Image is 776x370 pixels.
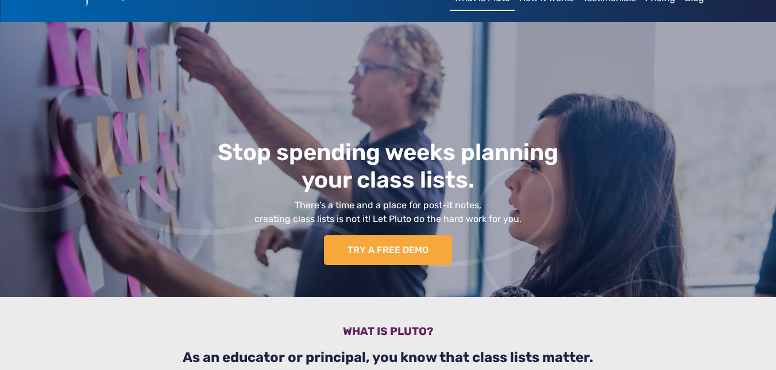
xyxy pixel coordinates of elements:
[75,325,702,342] h3: What is pluto?
[183,349,593,365] b: As an educator or principal, you know that class lists matter.
[117,198,660,226] p: There’s a time and a place for post-it notes, creating class lists is not it! Let Pluto do the ha...
[117,139,660,194] h1: Stop spending weeks planning your class lists.
[324,235,452,265] a: TRY A FREE DEMO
